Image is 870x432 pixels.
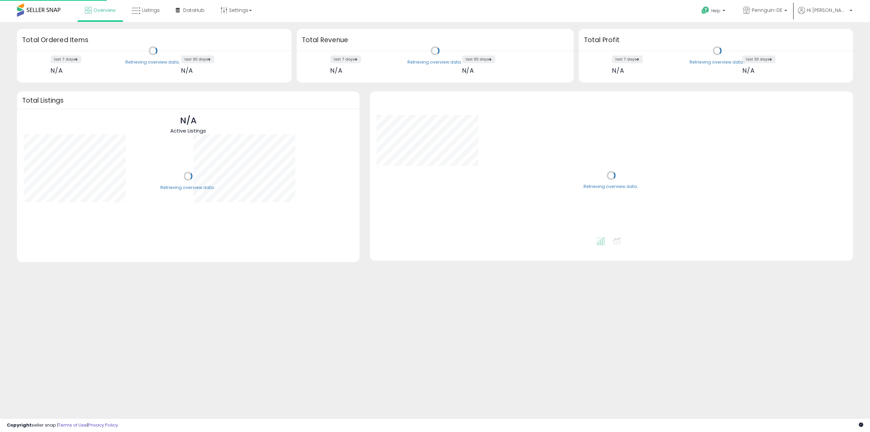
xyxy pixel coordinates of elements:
[701,6,710,15] i: Get Help
[711,8,720,14] span: Help
[142,7,160,14] span: Listings
[696,1,732,22] a: Help
[407,59,463,65] div: Retrieving overview data..
[160,185,216,191] div: Retrieving overview data..
[584,184,639,190] div: Retrieving overview data..
[690,59,745,65] div: Retrieving overview data..
[183,7,205,14] span: DataHub
[93,7,116,14] span: Overview
[798,7,852,22] a: Hi [PERSON_NAME]
[752,7,782,14] span: Pennguin-DE
[807,7,848,14] span: Hi [PERSON_NAME]
[125,59,181,65] div: Retrieving overview data..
